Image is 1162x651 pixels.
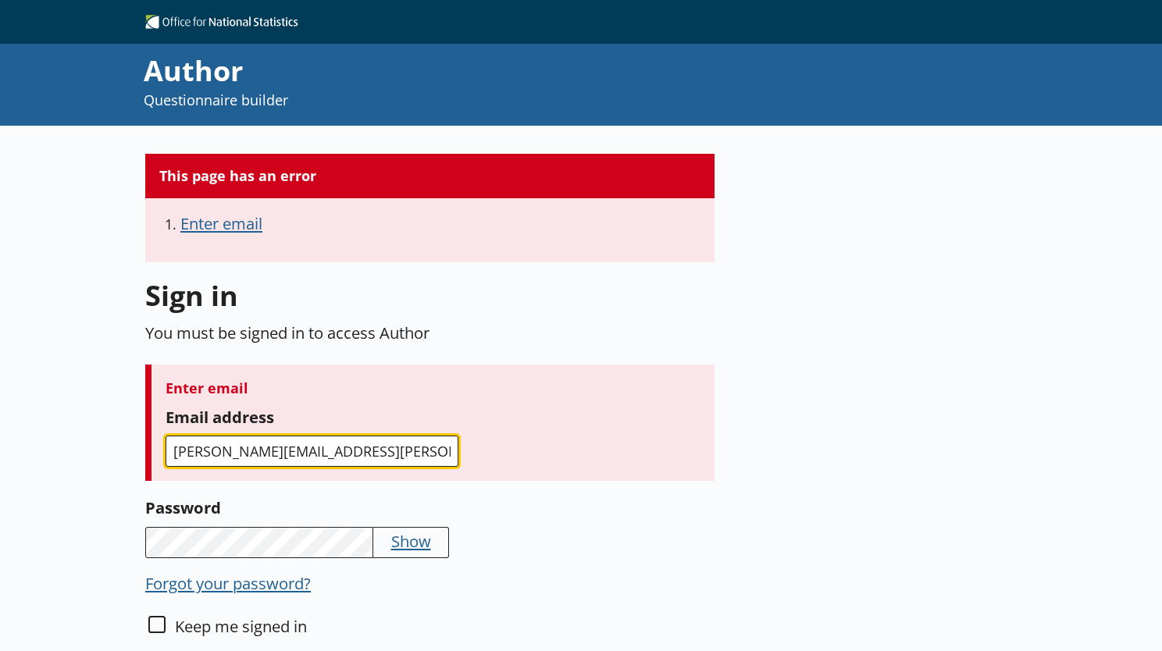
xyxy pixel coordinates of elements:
label: Password [145,495,715,520]
div: Enter email [166,379,700,397]
p: You must be signed in to access Author [145,322,715,343]
button: Forgot your password? [145,572,311,594]
p: Questionnaire builder [144,91,777,110]
label: Keep me signed in [175,615,307,637]
button: Enter email [180,212,262,234]
label: Email address [166,404,700,429]
button: Show [391,530,431,552]
div: Author [144,52,777,91]
h1: Sign in [145,276,715,315]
